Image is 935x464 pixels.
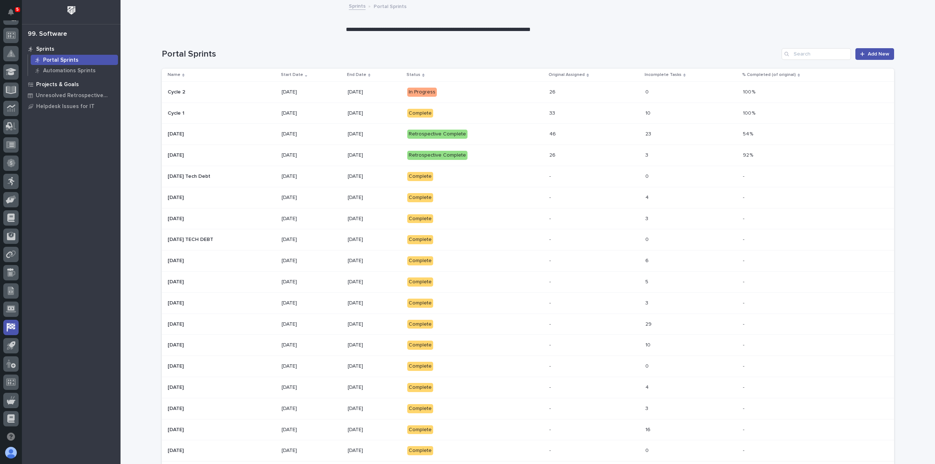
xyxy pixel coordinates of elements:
tr: [DATE] TECH DEBT[DATE] TECH DEBT [DATE][DATE]Complete-- 00 -- [162,229,894,250]
p: - [549,235,552,243]
p: [DATE] [168,425,185,433]
p: [DATE] [348,321,402,327]
p: 46 [549,130,557,137]
tr: [DATE][DATE] [DATE][DATE]Complete-- 33 -- [162,292,894,314]
p: 23 [645,130,653,137]
p: - [549,383,552,391]
p: - [549,404,552,412]
p: [DATE] [168,193,185,201]
p: - [743,320,746,327]
a: Add New [855,48,894,60]
div: Complete [407,256,433,265]
p: End Date [347,71,366,79]
span: Prompting [107,92,132,99]
p: Start Date [281,71,303,79]
p: Cycle 2 [168,88,187,95]
p: [DATE] [282,89,342,95]
p: [DATE] [348,363,402,369]
button: users-avatar [3,445,19,460]
p: [DATE] Tech Debt [168,172,212,180]
p: Welcome 👋 [7,29,133,41]
p: 4 [645,383,650,391]
div: 🔗 [46,93,51,99]
p: [DATE] [348,237,402,243]
p: - [549,362,552,369]
tr: [DATE][DATE] [DATE][DATE]Complete-- 44 -- [162,377,894,398]
p: [DATE] [282,131,342,137]
tr: [DATE][DATE] [DATE][DATE]Complete-- 66 -- [162,250,894,272]
p: - [743,362,746,369]
p: - [743,404,746,412]
img: 1736555164131-43832dd5-751b-4058-ba23-39d91318e5a0 [7,113,20,126]
p: [DATE] [282,258,342,264]
p: - [743,172,746,180]
p: [DATE] [282,427,342,433]
p: 3 [645,404,650,412]
p: - [549,256,552,264]
p: Status [407,71,420,79]
p: Name [168,71,180,79]
tr: Cycle 1Cycle 1 [DATE][DATE]Complete3333 1010 100 %100 % [162,103,894,124]
tr: [DATE][DATE] [DATE][DATE]Retrospective Complete4646 2323 54 %54 % [162,124,894,145]
a: Powered byPylon [51,135,88,141]
p: - [549,172,552,180]
p: 54 % [743,130,755,137]
p: [DATE] [282,342,342,348]
div: Complete [407,214,433,223]
p: [DATE] [168,446,185,454]
p: 33 [549,109,557,116]
p: 4 [645,193,650,201]
p: [DATE] [282,321,342,327]
p: 6 [645,256,650,264]
p: [DATE] [168,299,185,306]
p: 5 [645,277,650,285]
p: [DATE] [168,277,185,285]
button: Notifications [3,4,19,20]
tr: [DATE][DATE] [DATE][DATE]Complete-- 1616 -- [162,419,894,440]
p: [DATE] [282,448,342,454]
tr: [DATE][DATE] [DATE][DATE]Complete-- 55 -- [162,272,894,293]
a: Sprints [22,43,121,54]
p: 100 % [743,109,757,116]
p: [DATE] [282,363,342,369]
p: [DATE] [282,110,342,116]
p: [DATE] [168,341,185,348]
p: [DATE] [168,256,185,264]
p: Unresolved Retrospective Tasks [36,92,116,99]
div: Retrospective Complete [407,151,467,160]
p: 0 [645,362,650,369]
p: 3 [645,214,650,222]
p: 5 [16,7,19,12]
p: - [549,425,552,433]
p: 26 [549,151,557,158]
p: - [743,446,746,454]
p: [DATE] [168,383,185,391]
div: Complete [407,320,433,329]
p: [DATE] [348,173,402,180]
h1: Portal Sprints [162,49,779,60]
div: In Progress [407,88,437,97]
div: Complete [407,299,433,308]
tr: [DATE][DATE] [DATE][DATE]Complete-- 44 -- [162,187,894,208]
p: [DATE] [282,216,342,222]
p: [DATE] [348,195,402,201]
p: [DATE] [282,173,342,180]
p: - [743,193,746,201]
a: 🔗Onboarding Call [43,89,96,102]
p: 92 % [743,151,755,158]
p: [DATE] [348,406,402,412]
p: - [743,299,746,306]
p: [DATE] [348,152,402,158]
a: Unresolved Retrospective Tasks [22,90,121,101]
p: Incomplete Tasks [645,71,682,79]
p: 10 [645,109,652,116]
a: Projects & Goals [22,79,121,90]
p: - [549,277,552,285]
p: - [743,425,746,433]
p: 3 [645,151,650,158]
p: [DATE] [168,214,185,222]
p: [DATE] [282,195,342,201]
p: Sprints [36,46,54,53]
p: - [743,383,746,391]
p: 0 [645,446,650,454]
